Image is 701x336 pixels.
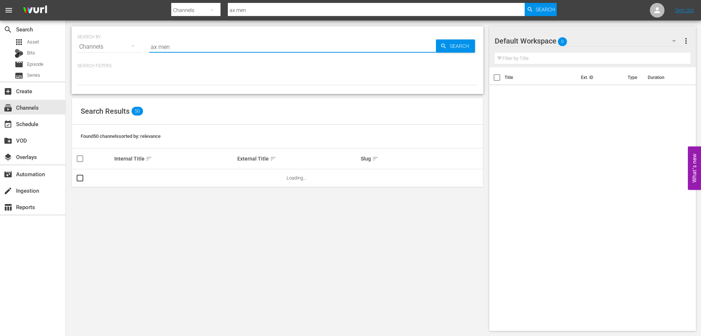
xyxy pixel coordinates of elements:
span: Episode [27,61,43,68]
span: Series [27,72,40,79]
span: VOD [4,136,12,145]
span: Overlays [4,153,12,162]
th: Duration [643,67,687,88]
span: sort [372,155,379,162]
div: Bits [15,49,23,58]
span: Schedule [4,120,12,129]
span: 50 [131,107,143,116]
span: Search [536,3,555,16]
span: menu [4,6,13,15]
span: Create [4,87,12,96]
span: Bits [27,49,35,57]
th: Ext. ID [576,67,623,88]
div: External Title [237,154,359,163]
th: Title [505,67,576,88]
img: ans4CAIJ8jUAAAAAAAAAAAAAAAAAAAAAAAAgQb4GAAAAAAAAAAAAAAAAAAAAAAAAJMjXAAAAAAAAAAAAAAAAAAAAAAAAgAT5G... [18,2,53,19]
span: Loading... [287,175,306,181]
div: Internal Title [114,154,235,163]
span: 0 [558,34,567,49]
span: more_vert [682,37,690,45]
span: Found 50 channels sorted by: relevance [81,133,161,139]
span: sort [146,155,152,162]
th: Type [623,67,643,88]
button: Search [525,3,557,16]
a: Sign Out [675,7,694,13]
p: Search Filters: [77,63,478,69]
button: Search [436,39,475,53]
div: Channels [77,37,142,57]
button: more_vert [682,32,690,50]
button: Open Feedback Widget [688,146,701,190]
span: Automation [4,170,12,179]
span: Search Results [81,107,130,116]
span: Asset [15,38,23,46]
span: Reports [4,203,12,212]
span: sort [270,155,276,162]
span: Search [4,25,12,34]
span: Asset [27,38,39,46]
span: Episode [15,60,23,69]
span: Ingestion [4,186,12,195]
span: Series [15,71,23,80]
div: Default Workspace [495,31,683,51]
span: Channels [4,103,12,112]
span: Search [447,39,475,53]
div: Slug [361,154,482,163]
